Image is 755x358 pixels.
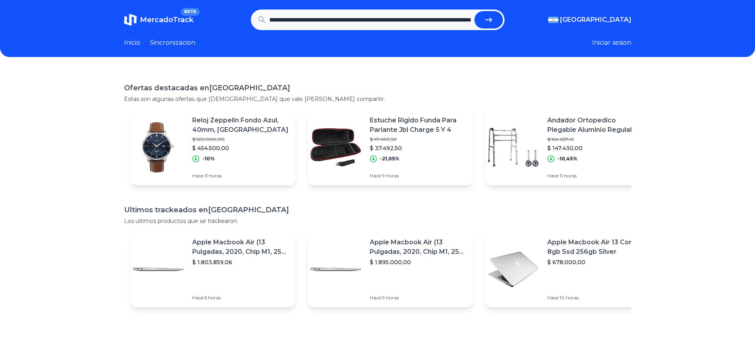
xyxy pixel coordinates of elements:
[547,173,644,179] p: Hace 11 horas
[547,295,644,301] p: Hace 10 horas
[548,15,631,25] button: [GEOGRAPHIC_DATA]
[485,120,541,175] img: Featured image
[548,17,558,23] img: Argentina
[370,295,466,301] p: Hace 9 horas
[124,82,631,93] h1: Ofertas destacadas en [GEOGRAPHIC_DATA]
[192,173,289,179] p: Hace 11 horas
[308,109,473,185] a: Featured imageEstuche Rigido Funda Para Parlante Jbl Charge 5 Y 4$ 47.490,50$ 37.492,50-21,05%Hac...
[547,238,644,257] p: Apple Macbook Air 13 Core I5 8gb Ssd 256gb Silver
[308,242,363,297] img: Featured image
[308,120,363,175] img: Featured image
[124,13,193,26] a: MercadoTrackBETA
[192,258,289,266] p: $ 1.803.859,06
[558,156,577,162] p: -10,45%
[370,258,466,266] p: $ 1.895.000,00
[130,120,186,175] img: Featured image
[124,217,631,225] p: Los ultimos productos que se trackearon.
[203,156,215,162] p: -10%
[192,136,289,143] p: $ 505.000,00
[140,15,193,24] span: MercadoTrack
[370,116,466,135] p: Estuche Rigido Funda Para Parlante Jbl Charge 5 Y 4
[370,173,466,179] p: Hace 9 horas
[485,242,541,297] img: Featured image
[124,204,631,215] h1: Ultimos trackeados en [GEOGRAPHIC_DATA]
[150,38,195,48] a: Sincronizacion
[485,231,650,307] a: Featured imageApple Macbook Air 13 Core I5 8gb Ssd 256gb Silver$ 678.000,00Hace 10 horas
[592,38,631,48] button: Iniciar sesion
[130,242,186,297] img: Featured image
[124,95,631,103] p: Estas son algunas ofertas que [DEMOGRAPHIC_DATA] que vale [PERSON_NAME] compartir.
[192,144,289,152] p: $ 454.500,00
[124,38,140,48] a: Inicio
[130,109,295,185] a: Featured imageReloj Zeppelin Fondo Azul, 40mm, [GEOGRAPHIC_DATA]$ 505.000,00$ 454.500,00-10%Hace ...
[370,238,466,257] p: Apple Macbook Air (13 Pulgadas, 2020, Chip M1, 256 Gb De Ssd, 8 Gb De Ram) - Plata
[560,15,631,25] span: [GEOGRAPHIC_DATA]
[192,295,289,301] p: Hace 5 horas
[380,156,399,162] p: -21,05%
[547,136,644,143] p: $ 164.627,41
[547,144,644,152] p: $ 147.430,00
[547,258,644,266] p: $ 678.000,00
[547,116,644,135] p: Andador Ortopedico Plegable Aluminio Regulable [PERSON_NAME] Abuelo
[370,144,466,152] p: $ 37.492,50
[370,136,466,143] p: $ 47.490,50
[192,238,289,257] p: Apple Macbook Air (13 Pulgadas, 2020, Chip M1, 256 Gb De Ssd, 8 Gb De Ram) - Plata
[485,109,650,185] a: Featured imageAndador Ortopedico Plegable Aluminio Regulable [PERSON_NAME] Abuelo$ 164.627,41$ 14...
[124,13,137,26] img: MercadoTrack
[308,231,473,307] a: Featured imageApple Macbook Air (13 Pulgadas, 2020, Chip M1, 256 Gb De Ssd, 8 Gb De Ram) - Plata$...
[130,231,295,307] a: Featured imageApple Macbook Air (13 Pulgadas, 2020, Chip M1, 256 Gb De Ssd, 8 Gb De Ram) - Plata$...
[192,116,289,135] p: Reloj Zeppelin Fondo Azul, 40mm, [GEOGRAPHIC_DATA]
[181,8,199,16] span: BETA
